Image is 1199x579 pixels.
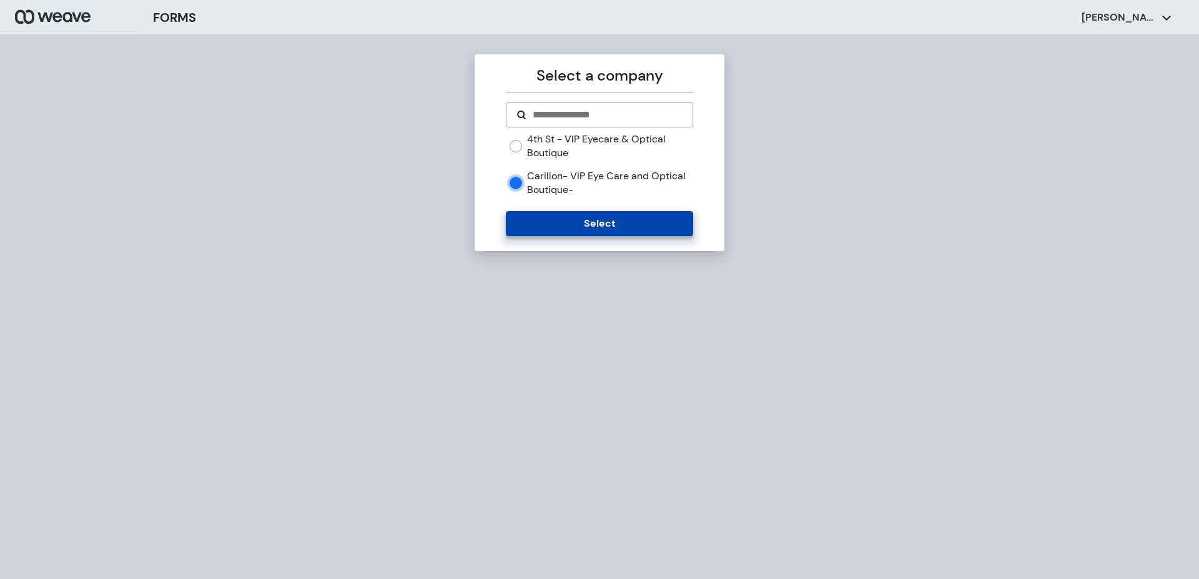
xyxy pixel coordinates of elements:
button: Select [506,211,693,236]
h3: FORMS [153,8,196,27]
label: Carillon- VIP Eye Care and Optical Boutique- [527,169,693,196]
input: Search [531,107,682,122]
label: 4th St - VIP Eyecare & Optical Boutique [527,132,693,159]
p: [PERSON_NAME] [1082,11,1157,24]
p: Select a company [506,64,693,87]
